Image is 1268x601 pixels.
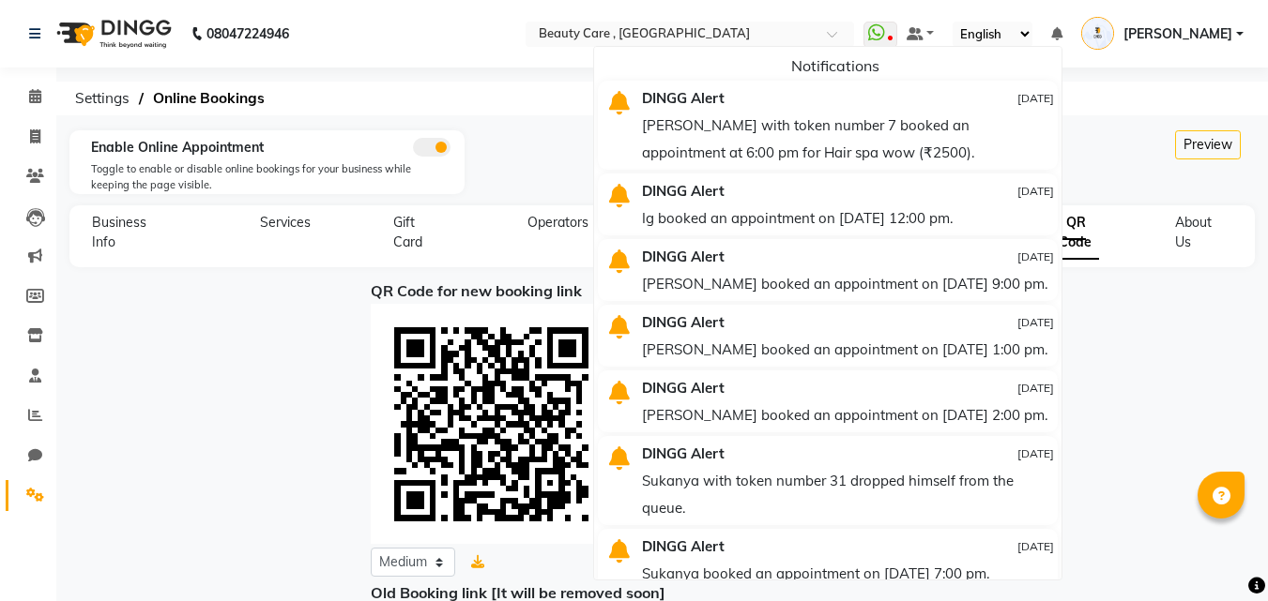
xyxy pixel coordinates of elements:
span: Online Bookings [144,82,274,115]
div: [DATE] [936,84,1054,112]
div: [DATE] [936,440,1054,467]
div: DINGG Alert [628,84,922,112]
h6: QR Code for new booking link [371,282,954,300]
div: [PERSON_NAME] booked an appointment on [DATE] 9:00 pm. [642,270,1054,297]
div: [DATE] [936,308,1054,336]
span: Business Info [92,214,146,250]
div: [PERSON_NAME] booked an appointment on [DATE] 1:00 pm. [642,336,1054,363]
div: Sukanya booked an appointment on [DATE] 7:00 pm. [642,560,1054,587]
span: [PERSON_NAME] [1123,24,1232,44]
div: [DATE] [936,243,1054,270]
img: aZdInLIAAAAASUVORK5CYII= [371,304,611,544]
div: Enable Online Appointment [91,138,451,158]
div: DINGG Alert [628,308,922,336]
div: [DATE] [936,533,1054,560]
span: About Us [1175,214,1212,250]
img: logo [48,8,176,60]
span: Operators [527,214,588,231]
div: Notifications [609,54,1062,77]
span: Gift Card [393,214,422,250]
span: QR Code [1059,206,1099,260]
div: DINGG Alert [628,374,922,401]
div: [DATE] [936,177,1054,204]
div: Toggle to enable or disable online bookings for your business while keeping the page visible. [91,161,451,192]
div: DINGG Alert [628,533,922,560]
div: Sukanya with token number 31 dropped himself from the queue. [642,467,1054,521]
div: DINGG Alert [628,243,922,270]
div: Ig booked an appointment on [DATE] 12:00 pm. [642,204,1054,232]
div: [PERSON_NAME] booked an appointment on [DATE] 2:00 pm. [642,401,1054,428]
b: 08047224946 [206,8,289,60]
img: Aayush Yadav [1081,17,1114,50]
div: [PERSON_NAME] with token number 7 booked an appointment at 6:00 pm for Hair spa wow (₹2500). [642,112,1054,166]
div: DINGG Alert [628,177,922,204]
button: Preview [1175,130,1241,159]
span: Settings [66,82,139,115]
div: DINGG Alert [628,440,922,467]
span: Services [260,214,311,231]
div: [DATE] [936,374,1054,401]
